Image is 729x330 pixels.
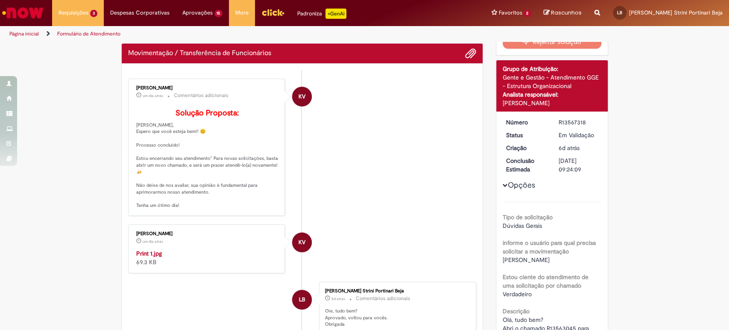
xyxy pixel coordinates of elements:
span: um dia atrás [143,93,163,98]
button: Rejeitar Solução [503,35,601,49]
time: 25/09/2025 15:23:31 [559,144,580,152]
div: [PERSON_NAME] [136,85,278,91]
div: Grupo de Atribuição: [503,65,601,73]
span: 5d atrás [331,296,345,301]
div: 69.3 KB [136,249,278,266]
div: [PERSON_NAME] [136,231,278,236]
div: Padroniza [297,9,346,19]
a: Formulário de Atendimento [57,30,120,37]
button: Adicionar anexos [465,48,476,59]
span: 15 [214,10,223,17]
span: 6d atrás [559,144,580,152]
img: ServiceNow [1,4,45,21]
dt: Número [500,118,552,127]
dt: Status [500,131,552,139]
time: 26/09/2025 15:52:16 [331,296,345,301]
span: Requisições [59,9,88,17]
span: KV [299,86,305,107]
ul: Trilhas de página [6,26,480,42]
span: 3 [90,10,97,17]
span: um dia atrás [143,239,163,244]
div: [DATE] 09:24:09 [559,156,598,174]
div: Gente e Gestão - Atendimento GGE - Estrutura Organizacional [503,73,601,90]
div: Karine Vieira [292,233,312,252]
p: Oie, tudo bem? Aprovado, voltou para vocês. Obrigada [325,308,467,328]
span: KV [299,232,305,253]
div: [PERSON_NAME] [503,99,601,107]
span: Verdadeiro [503,290,532,298]
span: LB [617,10,622,15]
a: Página inicial [9,30,39,37]
dt: Conclusão Estimada [500,156,552,174]
span: Rascunhos [551,9,582,17]
small: Comentários adicionais [174,92,228,99]
div: 25/09/2025 15:23:31 [559,144,598,152]
div: Analista responsável: [503,90,601,99]
time: 29/09/2025 09:09:50 [143,93,163,98]
span: More [235,9,249,17]
span: Despesas Corporativas [110,9,170,17]
dt: Criação [500,144,552,152]
b: Estou ciente do atendimento de uma solicitação por chamado [503,273,588,289]
b: Tipo de solicitação [503,213,553,221]
div: [PERSON_NAME] Strini Portinari Beja [325,289,467,294]
b: informe o usuário para qual precisa solicitar a movimentação [503,239,596,255]
span: Dúvidas Gerais [503,222,542,230]
span: Favoritos [498,9,522,17]
span: [PERSON_NAME] [503,256,550,264]
div: R13567318 [559,118,598,127]
p: +GenAi [325,9,346,19]
time: 29/09/2025 09:09:28 [143,239,163,244]
a: Print 1.jpg [136,250,162,257]
b: Solução Proposta: [176,108,239,118]
b: Descrição [503,307,530,315]
span: 2 [524,10,531,17]
a: Rascunhos [544,9,582,17]
span: Aprovações [182,9,213,17]
span: LB [299,289,305,310]
h2: Movimentação / Transferência de Funcionários Histórico de tíquete [128,50,271,57]
div: Karine Vieira [292,87,312,106]
small: Comentários adicionais [356,295,410,302]
span: [PERSON_NAME] Strini Portinari Beja [629,9,723,16]
div: Luiza Benedini Strini Portinari Beja [292,290,312,309]
p: [PERSON_NAME], Espero que você esteja bem!! 😊 Processo concluído! Estou encerrando seu atendiment... [136,109,278,209]
div: Em Validação [559,131,598,139]
img: click_logo_yellow_360x200.png [261,6,284,19]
